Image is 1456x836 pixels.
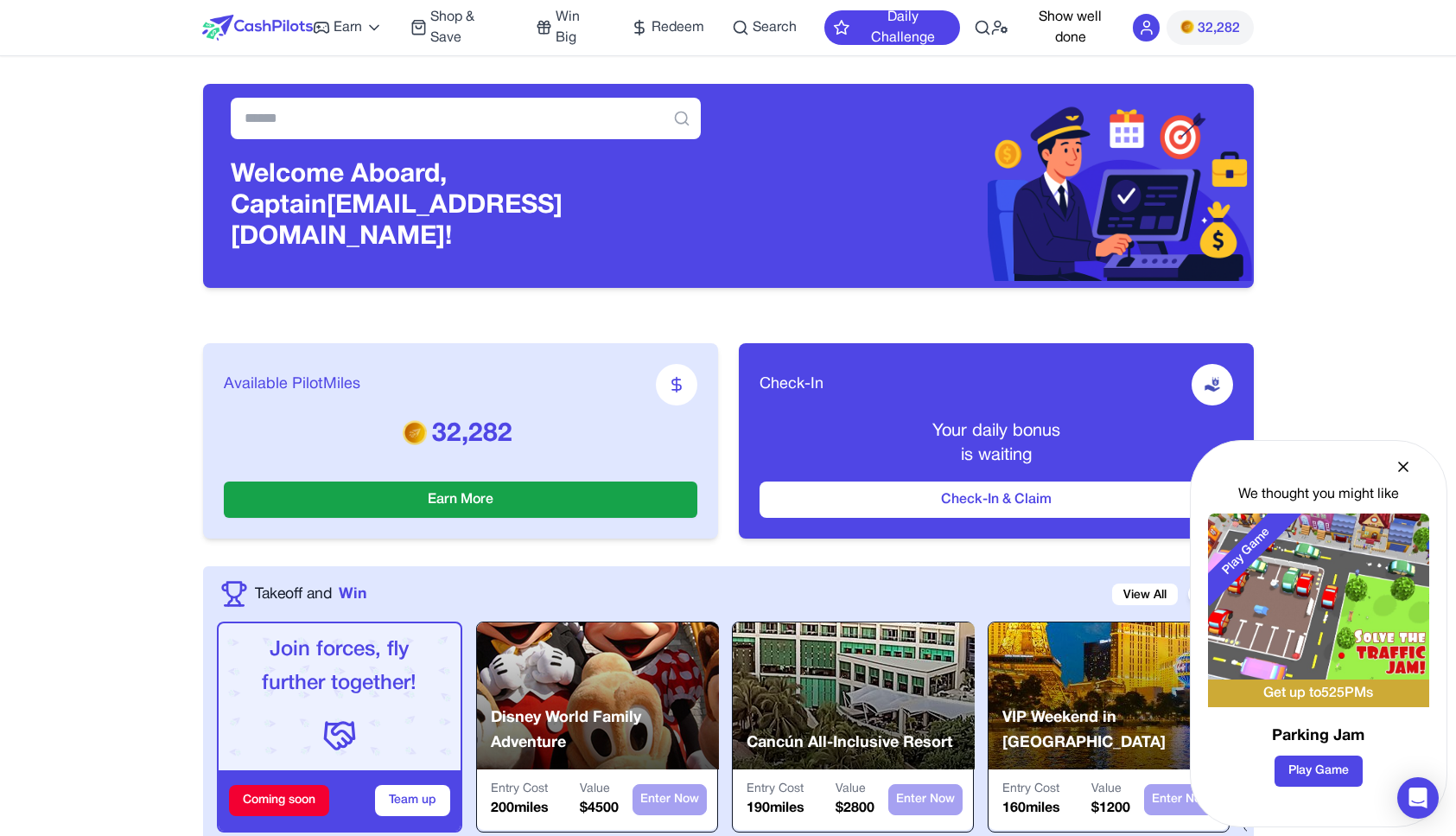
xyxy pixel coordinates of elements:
[1180,20,1193,34] img: PMs
[760,419,1233,444] p: Your daily bonus
[1112,584,1178,605] a: View All
[255,583,366,605] a: Takeoff andWin
[229,785,329,816] div: Coming soon
[224,419,697,450] p: 32,282
[491,798,549,819] p: 200 miles
[1275,756,1363,787] button: Play Game
[232,634,447,701] p: Join forces, fly further together!
[836,798,874,819] p: $ 2800
[652,17,704,38] span: Redeem
[753,17,797,38] span: Search
[375,785,450,816] button: Team up
[491,705,719,756] p: Disney World Family Adventure
[224,373,360,397] span: Available PilotMiles
[491,781,549,798] p: Entry Cost
[760,373,823,397] span: Check-In
[334,17,362,38] span: Earn
[580,798,619,819] p: $ 4500
[1397,777,1439,819] div: Open Intercom Messenger
[1002,781,1060,798] p: Entry Cost
[255,583,332,605] span: Takeoff and
[339,583,366,605] span: Win
[580,781,619,798] p: Value
[1022,7,1119,48] button: Show well done
[1144,784,1218,815] button: Enter Now
[747,731,952,756] p: Cancún All-Inclusive Resort
[961,448,1032,463] span: is waiting
[747,798,804,819] p: 190 miles
[231,160,701,253] h3: Welcome Aboard, Captain [EMAIL_ADDRESS][DOMAIN_NAME]!
[313,17,383,38] a: Earn
[536,7,604,48] a: Win Big
[202,15,313,41] img: CashPilots Logo
[1002,705,1230,756] p: VIP Weekend in [GEOGRAPHIC_DATA]
[403,420,427,444] img: PMs
[836,781,874,798] p: Value
[1208,680,1429,707] div: Get up to 525 PMs
[410,7,508,48] a: Shop & Save
[824,10,960,45] button: Daily Challenge
[430,7,507,48] span: Shop & Save
[732,17,797,38] a: Search
[728,91,1254,281] img: Header decoration
[1167,10,1253,45] button: PMs32,282
[1192,497,1301,606] div: Play Game
[1002,798,1060,819] p: 160 miles
[760,482,1233,518] button: Check-In & Claim
[1208,724,1429,749] h3: Parking Jam
[224,482,697,518] button: Earn More
[747,781,804,798] p: Entry Cost
[556,7,603,48] span: Win Big
[888,784,963,815] button: Enter Now
[1208,484,1429,505] div: We thought you might like
[631,17,704,38] a: Redeem
[633,784,707,815] button: Enter Now
[1091,798,1130,819] p: $ 1200
[1198,18,1240,39] span: 32,282
[1091,781,1130,798] p: Value
[1204,376,1221,393] img: receive-dollar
